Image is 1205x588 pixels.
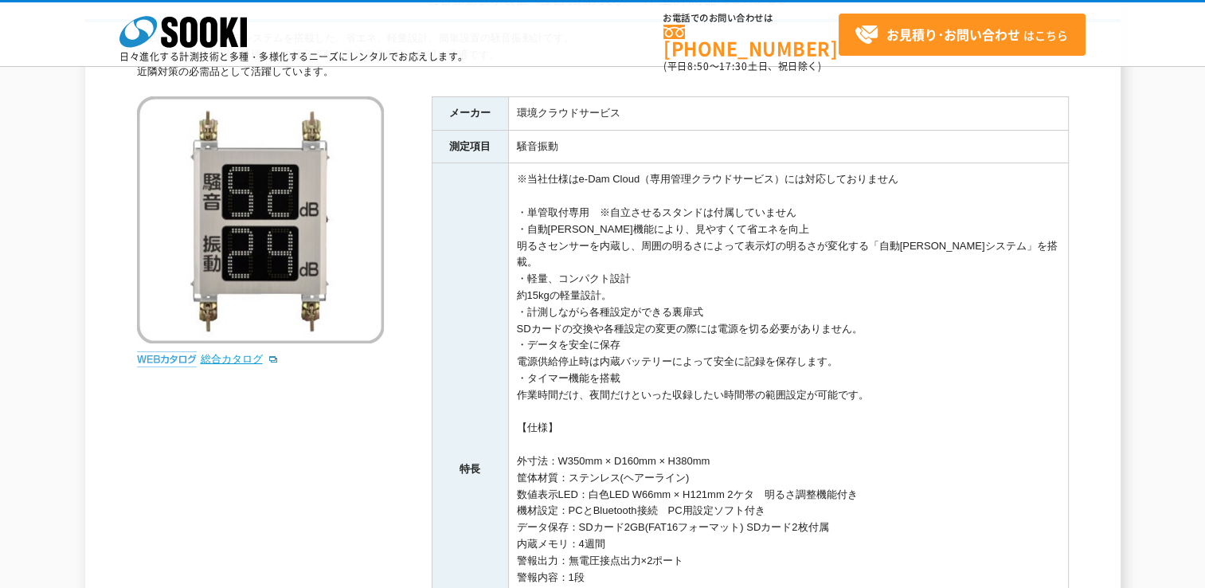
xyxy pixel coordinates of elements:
span: 17:30 [719,59,748,73]
span: はこちら [855,23,1068,47]
a: [PHONE_NUMBER] [663,25,839,57]
strong: お見積り･お問い合わせ [886,25,1020,44]
td: 環境クラウドサービス [508,96,1068,130]
span: 8:50 [687,59,710,73]
td: 騒音振動 [508,130,1068,163]
span: (平日 ～ 土日、祝日除く) [663,59,821,73]
img: 騒音振動表示一体型計測器 EBH3-SS [137,96,384,343]
th: メーカー [432,96,508,130]
th: 測定項目 [432,130,508,163]
p: 日々進化する計測技術と多種・多様化するニーズにレンタルでお応えします。 [119,52,468,61]
a: お見積り･お問い合わせはこちら [839,14,1086,56]
span: お電話でのお問い合わせは [663,14,839,23]
a: 総合カタログ [201,353,279,365]
img: webカタログ [137,351,197,367]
